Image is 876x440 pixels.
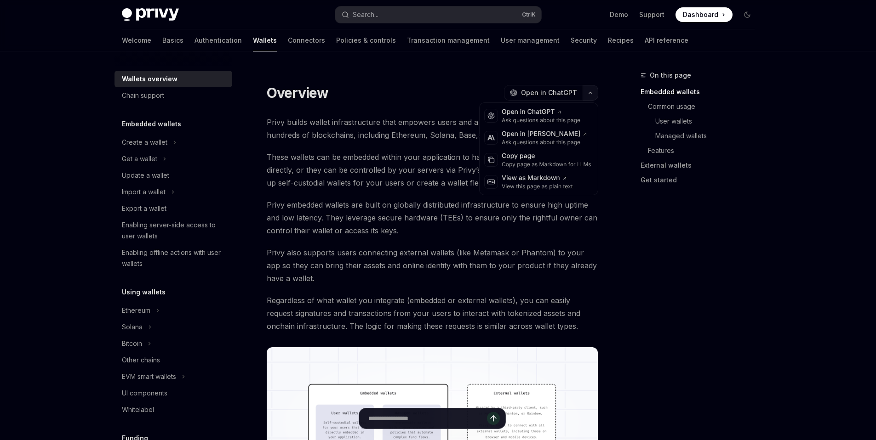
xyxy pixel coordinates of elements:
[122,287,166,298] h5: Using wallets
[502,107,580,117] div: Open in ChatGPT
[122,355,160,366] div: Other chains
[115,401,232,418] a: Whitelabel
[115,217,232,244] a: Enabling server-side access to user wallets
[122,186,166,197] div: Import a wallet
[676,7,733,22] a: Dashboard
[122,90,164,101] div: Chain support
[648,99,762,114] a: Common usage
[504,85,583,101] button: Open in ChatGPT
[267,198,598,237] span: Privy embedded wallets are built on globally distributed infrastructure to ensure high uptime and...
[122,338,142,349] div: Bitcoin
[650,70,691,81] span: On this page
[288,29,325,51] a: Connectors
[122,73,177,85] div: Wallets overview
[115,244,232,272] a: Enabling offline actions with user wallets
[122,153,157,164] div: Get a wallet
[655,129,762,143] a: Managed wallets
[740,7,755,22] button: Toggle dark mode
[267,85,329,101] h1: Overview
[502,183,573,190] div: View this page as plain text
[122,203,166,214] div: Export a wallet
[122,137,167,148] div: Create a wallet
[487,412,500,425] button: Send message
[162,29,183,51] a: Basics
[122,371,176,382] div: EVM smart wallets
[267,246,598,285] span: Privy also supports users connecting external wallets (like Metamask or Phantom) to your app so t...
[253,29,277,51] a: Wallets
[115,167,232,184] a: Update a wallet
[502,130,588,139] div: Open in [PERSON_NAME]
[122,305,150,316] div: Ethereum
[115,385,232,401] a: UI components
[336,29,396,51] a: Policies & controls
[115,87,232,104] a: Chain support
[502,152,591,161] div: Copy page
[122,404,154,415] div: Whitelabel
[608,29,634,51] a: Recipes
[645,29,688,51] a: API reference
[655,114,762,129] a: User wallets
[122,170,169,181] div: Update a wallet
[122,8,179,21] img: dark logo
[641,173,762,187] a: Get started
[641,85,762,99] a: Embedded wallets
[122,247,227,269] div: Enabling offline actions with user wallets
[641,158,762,173] a: External wallets
[267,151,598,189] span: These wallets can be embedded within your application to have users interact with them directly, ...
[502,174,573,183] div: View as Markdown
[502,161,591,168] div: Copy page as Markdown for LLMs
[267,294,598,333] span: Regardless of what wallet you integrate (embedded or external wallets), you can easily request si...
[522,11,536,18] span: Ctrl K
[122,322,143,333] div: Solana
[122,220,227,242] div: Enabling server-side access to user wallets
[610,10,628,19] a: Demo
[502,139,588,146] div: Ask questions about this page
[407,29,490,51] a: Transaction management
[502,117,580,124] div: Ask questions about this page
[122,388,167,399] div: UI components
[195,29,242,51] a: Authentication
[353,9,378,20] div: Search...
[122,118,181,130] h5: Embedded wallets
[683,10,718,19] span: Dashboard
[639,10,664,19] a: Support
[115,200,232,217] a: Export a wallet
[115,71,232,87] a: Wallets overview
[478,130,513,140] a: and more
[335,6,541,23] button: Search...CtrlK
[501,29,560,51] a: User management
[267,116,598,141] span: Privy builds wallet infrastructure that empowers users and applications to transact on hundreds o...
[648,143,762,158] a: Features
[571,29,597,51] a: Security
[122,29,151,51] a: Welcome
[115,352,232,368] a: Other chains
[521,88,577,97] span: Open in ChatGPT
